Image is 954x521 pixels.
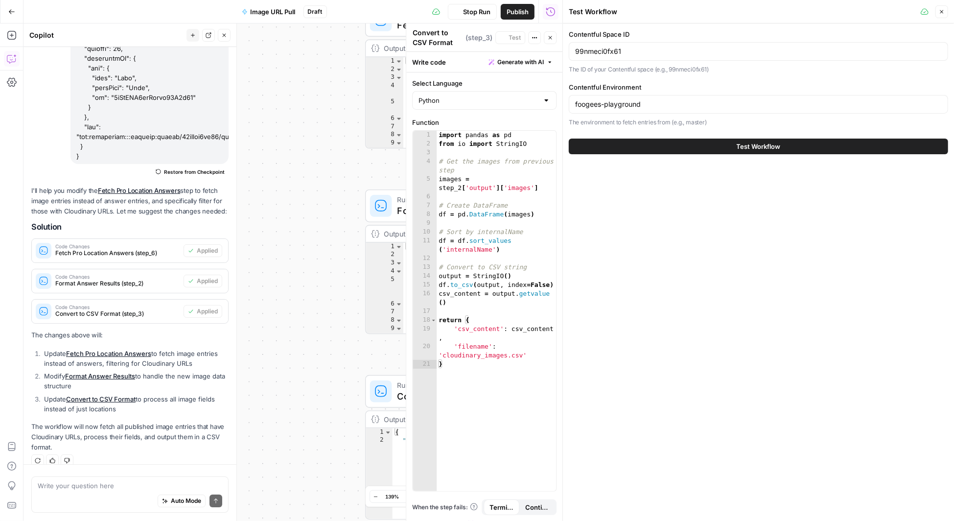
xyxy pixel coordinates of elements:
[569,82,948,92] label: Contentful Environment
[365,189,577,334] div: Run Code · PythonFormat Answer ResultsStep 2Output{ "total":63, "answers":[ { "internalName":"Sho...
[365,4,577,148] div: Fetch Pro Location AnswersStep 6Output{ "items":[ { "contentful_entry_id": "4lxQoQ0OxfJz1a4KN1L1r...
[366,308,403,316] div: 7
[171,497,201,506] span: Auto Mode
[413,140,437,148] div: 2
[519,499,555,515] button: Continue
[384,428,392,437] span: Toggle code folding, rows 1 through 4
[184,275,222,287] button: Applied
[413,237,437,254] div: 11
[384,43,539,53] div: Output
[413,192,437,201] div: 6
[158,495,206,508] button: Auto Mode
[197,246,218,255] span: Applied
[395,300,402,308] span: Toggle code folding, rows 6 through 23
[395,73,402,82] span: Toggle code folding, rows 3 through 31
[569,118,948,127] p: The environment to fetch entries from (e.g., master)
[489,502,513,512] span: Terminate Workflow
[406,52,562,72] div: Write code
[412,78,557,88] label: Select Language
[413,316,437,325] div: 18
[395,57,402,66] span: Toggle code folding, rows 1 through 2363
[395,267,402,276] span: Toggle code folding, rows 4 through 30
[366,316,403,325] div: 8
[413,342,437,360] div: 20
[184,305,222,318] button: Applied
[395,65,402,73] span: Toggle code folding, rows 2 through 2358
[569,29,948,39] label: Contentful Space ID
[31,222,229,232] h2: Solution
[366,57,403,66] div: 1
[384,414,539,425] div: Output
[65,372,135,380] a: Format Answer Results
[366,428,392,437] div: 1
[366,259,403,267] div: 3
[507,7,529,17] span: Publish
[395,115,402,123] span: Toggle code folding, rows 6 through 23
[485,56,557,69] button: Generate with AI
[509,33,521,42] span: Test
[366,73,403,82] div: 3
[395,131,402,139] span: Toggle code folding, rows 8 through 21
[366,243,403,251] div: 1
[29,30,184,40] div: Copilot
[42,349,229,368] li: Update to fetch image entries instead of answers, filtering for Cloudinary URLs
[308,7,323,16] span: Draft
[413,360,437,369] div: 21
[366,122,403,131] div: 7
[184,244,222,257] button: Applied
[55,305,180,309] span: Code Changes
[463,7,490,17] span: Stop Run
[197,307,218,316] span: Applied
[413,254,437,263] div: 12
[366,98,403,114] div: 5
[413,157,437,175] div: 4
[366,276,403,300] div: 5
[366,65,403,73] div: 2
[31,186,229,216] p: I'll help you modify the step to fetch image entries instead of answer entries, and specifically ...
[31,422,229,452] p: The workflow will now fetch all published image entries that have Cloudinary URLs, process their ...
[737,142,781,151] span: Test Workflow
[413,28,463,47] textarea: Convert to CSV Format
[419,95,538,105] input: Python
[395,316,402,325] span: Toggle code folding, rows 8 through 21
[236,4,302,20] button: Image URL Pull
[197,277,218,285] span: Applied
[413,289,437,307] div: 16
[386,493,399,500] span: 139%
[413,219,437,228] div: 9
[42,371,229,391] li: Modify to handle the new image data structure
[366,251,403,259] div: 2
[366,115,403,123] div: 6
[413,228,437,237] div: 10
[431,316,436,325] span: Toggle code folding, rows 18 through 21
[395,139,402,147] span: Toggle code folding, rows 9 through 20
[164,168,225,176] span: Restore from Checkpoint
[448,4,497,20] button: Stop Run
[497,58,544,67] span: Generate with AI
[366,139,403,147] div: 9
[98,187,181,194] a: Fetch Pro Location Answers
[397,194,539,205] span: Run Code · Python
[66,350,151,357] a: Fetch Pro Location Answers
[251,7,296,17] span: Image URL Pull
[55,279,180,288] span: Format Answer Results (step_2)
[525,502,549,512] span: Continue
[413,263,437,272] div: 13
[397,204,539,217] span: Format Answer Results
[413,281,437,289] div: 15
[413,272,437,281] div: 14
[384,228,539,239] div: Output
[395,325,402,333] span: Toggle code folding, rows 9 through 20
[412,503,478,512] a: When the step fails:
[569,139,948,154] button: Test Workflow
[366,300,403,308] div: 6
[395,259,402,267] span: Toggle code folding, rows 3 through 2233
[366,333,403,341] div: 10
[152,166,229,178] button: Restore from Checkpoint
[412,118,557,127] label: Function
[413,175,437,192] div: 5
[413,210,437,219] div: 8
[397,18,539,32] span: Fetch Pro Location Answers
[465,33,492,43] span: ( step_3 )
